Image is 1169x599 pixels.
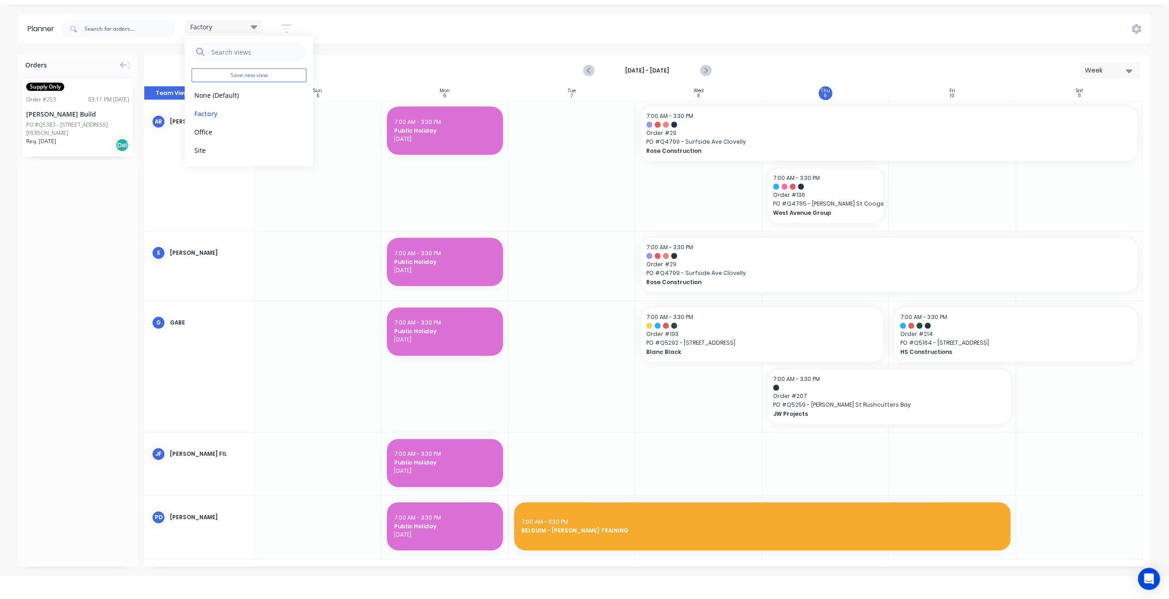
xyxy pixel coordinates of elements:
[394,450,441,458] span: 7:00 AM - 3:30 PM
[316,94,319,98] div: 5
[115,138,129,152] div: Del
[900,313,947,321] span: 7:00 AM - 3:30 PM
[394,327,495,336] span: Public Holiday
[521,518,568,526] span: 7:00 AM - 3:30 PM
[394,531,495,539] span: [DATE]
[646,138,1132,146] span: PO # Q4799 - Surfside Ave Clovelly
[394,249,441,257] span: 7:00 AM - 3:30 PM
[394,319,441,326] span: 7:00 AM - 3:30 PM
[570,94,573,98] div: 7
[646,269,1132,277] span: PO # Q4799 - Surfside Ave Clovelly
[646,330,878,338] span: Order # 193
[170,118,247,126] div: [PERSON_NAME]
[773,392,1005,400] span: Order # 207
[773,191,878,199] span: Order # 136
[28,23,59,34] div: Planner
[900,330,1132,338] span: Order # 214
[152,447,165,461] div: JF
[85,20,175,38] input: Search for orders...
[192,126,289,137] button: Office
[773,410,982,418] span: JW Projects
[1138,568,1160,590] div: Open Intercom Messenger
[394,135,495,143] span: [DATE]
[170,249,247,257] div: [PERSON_NAME]
[394,467,495,475] span: [DATE]
[394,118,441,126] span: 7:00 AM - 3:30 PM
[25,60,47,70] span: Orders
[568,88,576,94] div: Tue
[773,200,878,208] span: PO # Q4765 - [PERSON_NAME] St Coogee
[646,243,693,251] span: 7:00 AM - 3:30 PM
[773,209,867,217] span: West Avenue Group
[394,266,495,274] span: [DATE]
[152,115,165,129] div: AR
[646,112,693,120] span: 7:00 AM - 3:30 PM
[646,313,693,321] span: 7:00 AM - 3:30 PM
[26,83,64,91] span: Supply Only
[26,121,129,137] div: PO #Q5383 - [STREET_ADDRESS][PERSON_NAME]
[192,90,289,100] button: None (Default)
[646,147,1083,155] span: Rose Construction
[697,94,700,98] div: 8
[394,258,495,266] span: Public Holiday
[1078,94,1080,98] div: 11
[26,137,56,146] span: Req. [DATE]
[152,510,165,524] div: PD
[1075,88,1083,94] div: Sat
[646,339,878,347] span: PO # Q5292 - [STREET_ADDRESS]
[821,88,830,94] div: Thu
[900,348,1108,356] span: HS Constructions
[440,88,450,94] div: Mon
[210,43,302,61] input: Search views
[443,94,446,98] div: 6
[693,88,703,94] div: Wed
[601,67,693,75] strong: [DATE] - [DATE]
[900,339,1132,347] span: PO # Q5164 - [STREET_ADDRESS]
[192,145,289,155] button: Site
[26,95,56,104] div: Order # 253
[949,88,955,94] div: Fri
[521,526,1003,535] span: BELGUIM - [PERSON_NAME] TRAINING
[394,459,495,467] span: Public Holiday
[313,88,322,94] div: Sun
[773,401,1005,409] span: PO # Q5259 - [PERSON_NAME] St Rushcutters Bay
[394,522,495,531] span: Public Holiday
[394,127,495,135] span: Public Holiday
[646,129,1132,137] span: Order # 29
[170,319,247,327] div: Gabe
[144,86,199,100] button: Team View
[192,68,306,82] button: Save new view
[190,22,212,32] span: Factory
[950,94,954,98] div: 10
[152,316,165,330] div: G
[152,246,165,260] div: E
[394,514,441,521] span: 7:00 AM - 3:30 PM
[26,109,129,119] div: [PERSON_NAME] Build
[773,174,820,182] span: 7:00 AM - 3:30 PM
[646,278,1083,286] span: Rose Construction
[192,108,289,118] button: Factory
[824,94,827,98] div: 9
[1080,62,1140,78] button: Week
[646,260,1132,269] span: Order # 29
[170,513,247,521] div: [PERSON_NAME]
[646,348,855,356] span: Blanc Black
[1085,66,1127,75] div: Week
[773,375,820,383] span: 7:00 AM - 3:30 PM
[394,336,495,344] span: [DATE]
[88,95,129,104] div: 03:11 PM [DATE]
[170,450,247,458] div: [PERSON_NAME] Fil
